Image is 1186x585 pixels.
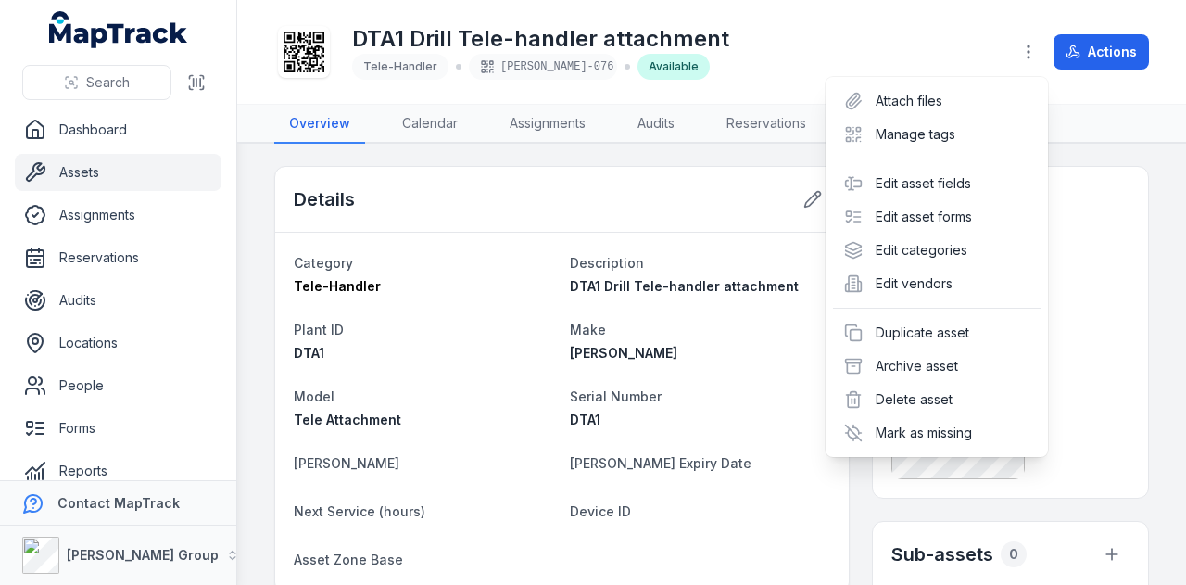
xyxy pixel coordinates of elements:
div: Duplicate asset [833,316,1041,350]
div: Archive asset [833,350,1041,383]
div: Edit asset fields [833,167,1041,200]
div: Attach files [833,84,1041,118]
div: Edit categories [833,234,1041,267]
div: Delete asset [833,383,1041,416]
div: Edit vendors [833,267,1041,300]
div: Edit asset forms [833,200,1041,234]
div: Manage tags [833,118,1041,151]
div: Mark as missing [833,416,1041,450]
